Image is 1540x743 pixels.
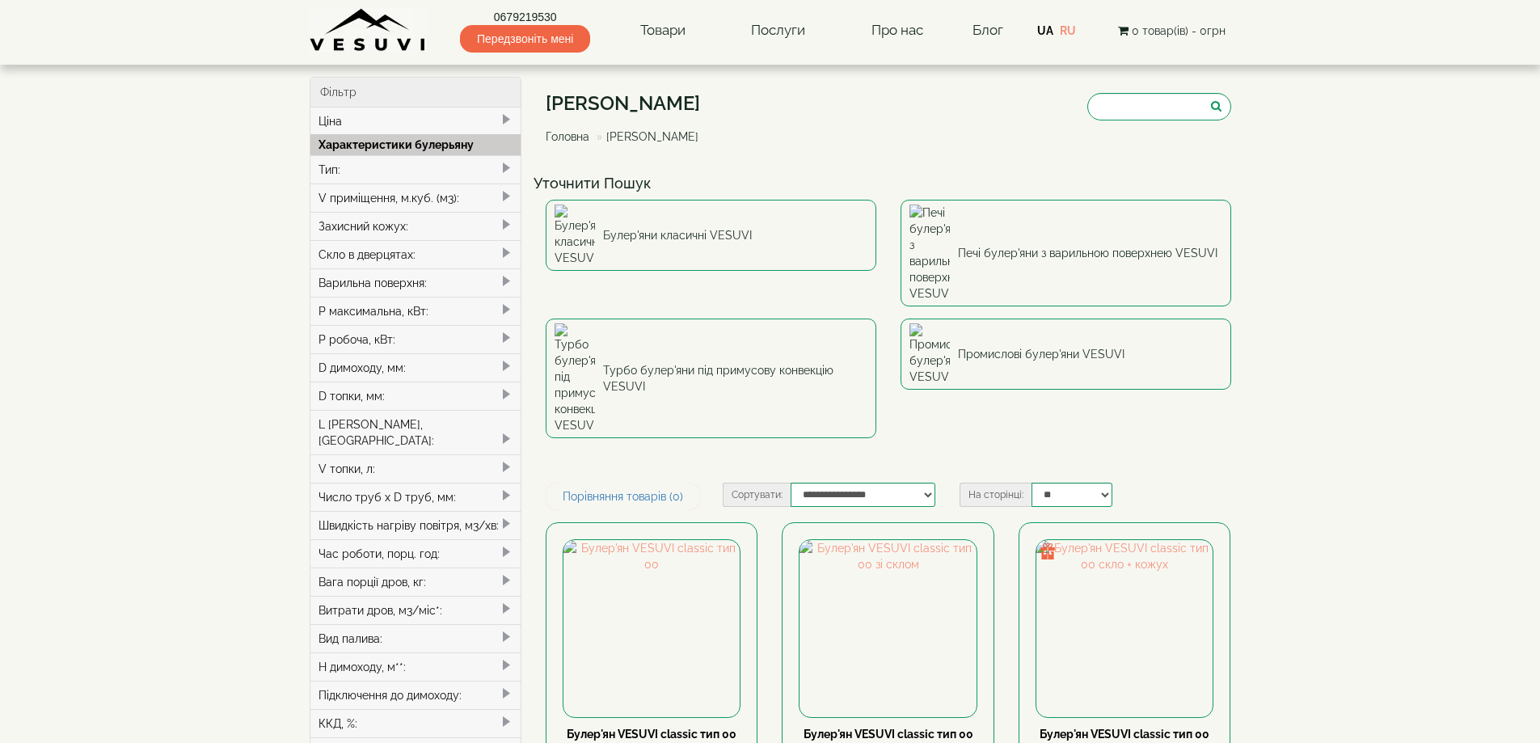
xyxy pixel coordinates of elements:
[310,268,521,297] div: Варильна поверхня:
[460,9,590,25] a: 0679219530
[310,240,521,268] div: Скло в дверцятах:
[310,382,521,410] div: D топки, мм:
[901,319,1231,390] a: Промислові булер'яни VESUVI Промислові булер'яни VESUVI
[310,212,521,240] div: Захисний кожух:
[1036,540,1213,716] img: Булер'ян VESUVI classic тип 00 скло + кожух
[310,681,521,709] div: Підключення до димоходу:
[310,353,521,382] div: D димоходу, мм:
[310,108,521,135] div: Ціна
[735,12,821,49] a: Послуги
[567,728,736,741] a: Булер'ян VESUVI classic тип 00
[1060,24,1076,37] a: RU
[909,205,950,302] img: Печі булер'яни з варильною поверхнею VESUVI
[901,200,1231,306] a: Печі булер'яни з варильною поверхнею VESUVI Печі булер'яни з варильною поверхнею VESUVI
[960,483,1032,507] label: На сторінці:
[310,155,521,184] div: Тип:
[1113,22,1230,40] button: 0 товар(ів) - 0грн
[555,205,595,266] img: Булер'яни класичні VESUVI
[723,483,791,507] label: Сортувати:
[855,12,939,49] a: Про нас
[593,129,698,145] li: [PERSON_NAME]
[1037,24,1053,37] a: UA
[534,175,1243,192] h4: Уточнити Пошук
[310,511,521,539] div: Швидкість нагріву повітря, м3/хв:
[909,323,950,385] img: Промислові булер'яни VESUVI
[546,93,711,114] h1: [PERSON_NAME]
[310,568,521,596] div: Вага порції дров, кг:
[310,624,521,652] div: Вид палива:
[310,454,521,483] div: V топки, л:
[310,652,521,681] div: H димоходу, м**:
[973,22,1003,38] a: Блог
[310,78,521,108] div: Фільтр
[310,134,521,155] div: Характеристики булерьяну
[310,709,521,737] div: ККД, %:
[310,184,521,212] div: V приміщення, м.куб. (м3):
[460,25,590,53] span: Передзвоніть мені
[310,410,521,454] div: L [PERSON_NAME], [GEOGRAPHIC_DATA]:
[546,483,700,510] a: Порівняння товарів (0)
[546,200,876,271] a: Булер'яни класичні VESUVI Булер'яни класичні VESUVI
[310,297,521,325] div: P максимальна, кВт:
[1040,543,1056,559] img: gift
[546,319,876,438] a: Турбо булер'яни під примусову конвекцію VESUVI Турбо булер'яни під примусову конвекцію VESUVI
[546,130,589,143] a: Головна
[310,596,521,624] div: Витрати дров, м3/міс*:
[563,540,740,716] img: Булер'ян VESUVI classic тип 00
[310,325,521,353] div: P робоча, кВт:
[800,540,976,716] img: Булер'ян VESUVI classic тип 00 зі склом
[310,539,521,568] div: Час роботи, порц. год:
[1132,24,1226,37] span: 0 товар(ів) - 0грн
[310,8,427,53] img: Завод VESUVI
[310,483,521,511] div: Число труб x D труб, мм:
[555,323,595,433] img: Турбо булер'яни під примусову конвекцію VESUVI
[624,12,702,49] a: Товари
